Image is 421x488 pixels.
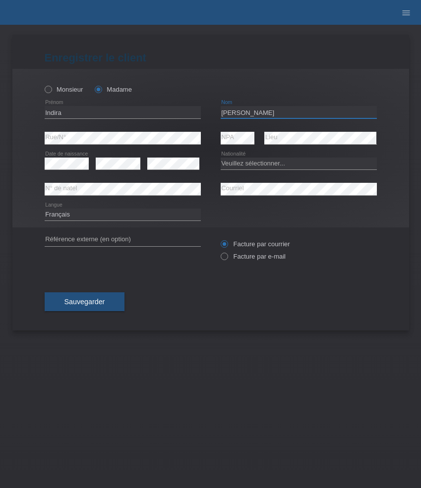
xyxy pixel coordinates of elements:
[45,52,377,64] h1: Enregistrer le client
[45,292,125,311] button: Sauvegarder
[64,298,105,306] span: Sauvegarder
[45,86,83,93] label: Monsieur
[396,9,416,15] a: menu
[95,86,132,93] label: Madame
[221,240,227,253] input: Facture par courrier
[221,253,286,260] label: Facture par e-mail
[221,253,227,265] input: Facture par e-mail
[45,86,51,92] input: Monsieur
[221,240,290,248] label: Facture par courrier
[401,8,411,18] i: menu
[95,86,101,92] input: Madame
